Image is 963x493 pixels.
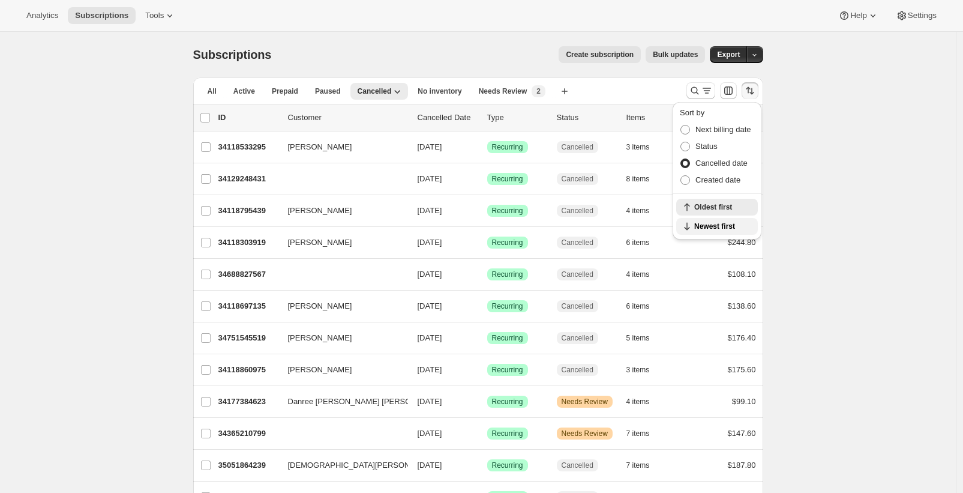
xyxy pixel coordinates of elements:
[418,174,442,183] span: [DATE]
[626,266,663,283] button: 4 items
[233,86,255,96] span: Active
[562,365,593,375] span: Cancelled
[492,270,523,279] span: Recurring
[418,206,442,215] span: [DATE]
[562,333,593,343] span: Cancelled
[68,7,136,24] button: Subscriptions
[728,365,756,374] span: $175.60
[710,46,747,63] button: Export
[26,11,58,20] span: Analytics
[218,457,756,474] div: 35051864239[DEMOGRAPHIC_DATA][PERSON_NAME][DATE]SuccessRecurringCancelled7 items$187.80
[626,301,650,311] span: 6 items
[566,50,634,59] span: Create subscription
[145,11,164,20] span: Tools
[281,360,401,380] button: [PERSON_NAME]
[418,333,442,342] span: [DATE]
[626,139,663,156] button: 3 items
[626,270,650,279] span: 4 items
[562,270,593,279] span: Cancelled
[626,425,663,442] button: 7 items
[559,46,641,63] button: Create subscription
[742,82,758,99] button: Sort the results
[717,50,740,59] span: Export
[562,238,593,247] span: Cancelled
[492,333,523,343] span: Recurring
[695,175,740,184] span: Created date
[218,112,278,124] p: ID
[728,429,756,438] span: $147.60
[281,201,401,220] button: [PERSON_NAME]
[218,139,756,156] div: 34118533295[PERSON_NAME][DATE]SuccessRecurringCancelled3 items$142.20
[218,396,278,408] p: 34177384623
[492,142,523,152] span: Recurring
[288,205,352,217] span: [PERSON_NAME]
[694,202,751,212] span: Oldest first
[218,361,756,378] div: 34118860975[PERSON_NAME][DATE]SuccessRecurringCancelled3 items$175.60
[288,237,352,249] span: [PERSON_NAME]
[694,222,751,231] span: Newest first
[626,234,663,251] button: 6 items
[218,428,278,440] p: 34365210799
[908,11,937,20] span: Settings
[288,332,352,344] span: [PERSON_NAME]
[492,397,523,407] span: Recurring
[536,86,541,96] span: 2
[288,396,446,408] span: Danree [PERSON_NAME] [PERSON_NAME]
[562,461,593,470] span: Cancelled
[418,270,442,279] span: [DATE]
[626,365,650,375] span: 3 items
[626,393,663,410] button: 4 items
[492,238,523,247] span: Recurring
[626,174,650,184] span: 8 items
[695,125,751,134] span: Next billing date
[695,142,718,151] span: Status
[626,361,663,378] button: 3 items
[193,48,272,61] span: Subscriptions
[218,141,278,153] p: 34118533295
[281,392,401,411] button: Danree [PERSON_NAME] [PERSON_NAME]
[626,171,663,187] button: 8 items
[653,50,698,59] span: Bulk updates
[218,364,278,376] p: 34118860975
[732,397,756,406] span: $99.10
[562,429,608,438] span: Needs Review
[418,301,442,310] span: [DATE]
[626,461,650,470] span: 7 items
[75,11,128,20] span: Subscriptions
[850,11,866,20] span: Help
[218,298,756,315] div: 34118697135[PERSON_NAME][DATE]SuccessRecurringCancelled6 items$138.60
[138,7,183,24] button: Tools
[358,86,392,96] span: Cancelled
[418,365,442,374] span: [DATE]
[218,112,756,124] div: IDCustomerCancelled DateTypeStatusItemsTotal
[281,328,401,348] button: [PERSON_NAME]
[208,86,217,96] span: All
[562,301,593,311] span: Cancelled
[680,108,704,117] span: Sort by
[479,86,527,96] span: Needs Review
[218,234,756,251] div: 34118303919[PERSON_NAME][DATE]SuccessRecurringCancelled6 items$244.80
[889,7,944,24] button: Settings
[492,301,523,311] span: Recurring
[418,461,442,470] span: [DATE]
[626,202,663,219] button: 4 items
[418,86,461,96] span: No inventory
[626,238,650,247] span: 6 items
[218,237,278,249] p: 34118303919
[281,297,401,316] button: [PERSON_NAME]
[728,301,756,310] span: $138.60
[626,330,663,346] button: 5 items
[492,174,523,184] span: Recurring
[557,112,617,124] p: Status
[288,141,352,153] span: [PERSON_NAME]
[492,429,523,438] span: Recurring
[281,456,401,475] button: [DEMOGRAPHIC_DATA][PERSON_NAME]
[562,206,593,216] span: Cancelled
[562,142,593,152] span: Cancelled
[562,397,608,407] span: Needs Review
[676,199,758,216] button: Oldest first
[19,7,65,24] button: Analytics
[281,233,401,252] button: [PERSON_NAME]
[626,397,650,407] span: 4 items
[695,159,748,168] span: Cancelled date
